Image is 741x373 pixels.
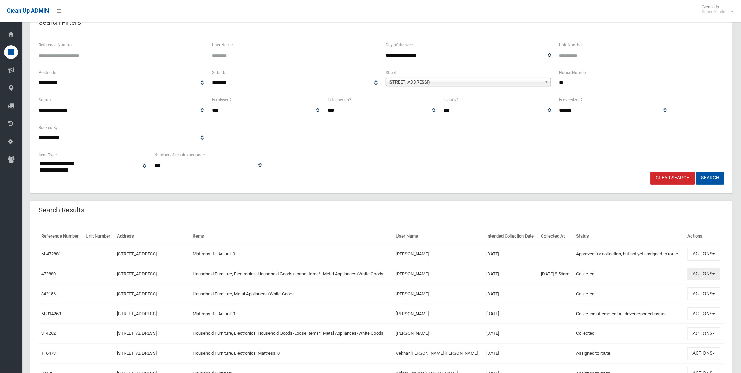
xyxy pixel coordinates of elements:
[190,343,393,363] td: Household Furniture, Electronics, Mattress: 0
[386,41,415,49] label: Day of the week
[559,96,583,104] label: Is oversized?
[687,287,720,300] button: Actions
[685,229,724,244] th: Actions
[7,8,49,14] span: Clean Up ADMIN
[687,268,720,281] button: Actions
[212,69,225,76] label: Suburb
[484,343,538,363] td: [DATE]
[117,311,157,316] a: [STREET_ADDRESS]
[559,69,587,76] label: House Number
[190,304,393,324] td: Mattress: 1 - Actual: 0
[573,244,685,264] td: Approved for collection, but not yet assigned to route
[559,41,583,49] label: Unit Number
[696,172,724,185] button: Search
[702,9,726,14] small: Super Admin
[573,304,685,324] td: Collection attempted but driver reported issues
[389,78,542,86] span: [STREET_ADDRESS])
[212,96,232,104] label: Is missed?
[39,96,51,104] label: Status
[212,41,233,49] label: User Name
[393,264,484,284] td: [PERSON_NAME]
[39,69,56,76] label: Postcode
[650,172,695,185] a: Clear Search
[39,41,73,49] label: Reference Number
[41,271,56,276] a: 472880
[539,229,573,244] th: Collected At
[39,151,57,159] label: Item Type
[484,264,538,284] td: [DATE]
[117,271,157,276] a: [STREET_ADDRESS]
[687,248,720,261] button: Actions
[41,251,61,256] a: M-472881
[573,324,685,344] td: Collected
[484,324,538,344] td: [DATE]
[190,244,393,264] td: Mattress: 1 - Actual: 0
[687,307,720,320] button: Actions
[83,229,114,244] th: Unit Number
[393,304,484,324] td: [PERSON_NAME]
[393,244,484,264] td: [PERSON_NAME]
[30,204,93,217] header: Search Results
[573,229,685,244] th: Status
[117,291,157,296] a: [STREET_ADDRESS]
[573,343,685,363] td: Assigned to route
[117,351,157,356] a: [STREET_ADDRESS]
[698,4,732,14] span: Clean Up
[484,284,538,304] td: [DATE]
[30,16,89,29] header: Search Filters
[41,291,56,296] a: 342156
[393,343,484,363] td: Vekhar [PERSON_NAME] [PERSON_NAME]
[114,229,190,244] th: Address
[41,331,56,336] a: 314262
[393,284,484,304] td: [PERSON_NAME]
[117,251,157,256] a: [STREET_ADDRESS]
[386,69,396,76] label: Street
[190,284,393,304] td: Household Furniture, Metal Appliances/White Goods
[573,284,685,304] td: Collected
[190,229,393,244] th: Items
[190,324,393,344] td: Household Furniture, Electronics, Household Goods/Loose Items*, Metal Appliances/White Goods
[484,229,538,244] th: Intended Collection Date
[393,324,484,344] td: [PERSON_NAME]
[154,151,205,159] label: Number of results per page
[393,229,484,244] th: User Name
[41,311,61,316] a: M-314263
[687,327,720,340] button: Actions
[39,229,83,244] th: Reference Number
[444,96,459,104] label: Is early?
[39,124,58,131] label: Booked By
[328,96,351,104] label: Is follow up?
[573,264,685,284] td: Collected
[539,264,573,284] td: [DATE] 8:56am
[484,244,538,264] td: [DATE]
[41,351,56,356] a: 116473
[687,347,720,360] button: Actions
[190,264,393,284] td: Household Furniture, Electronics, Household Goods/Loose Items*, Metal Appliances/White Goods
[484,304,538,324] td: [DATE]
[117,331,157,336] a: [STREET_ADDRESS]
